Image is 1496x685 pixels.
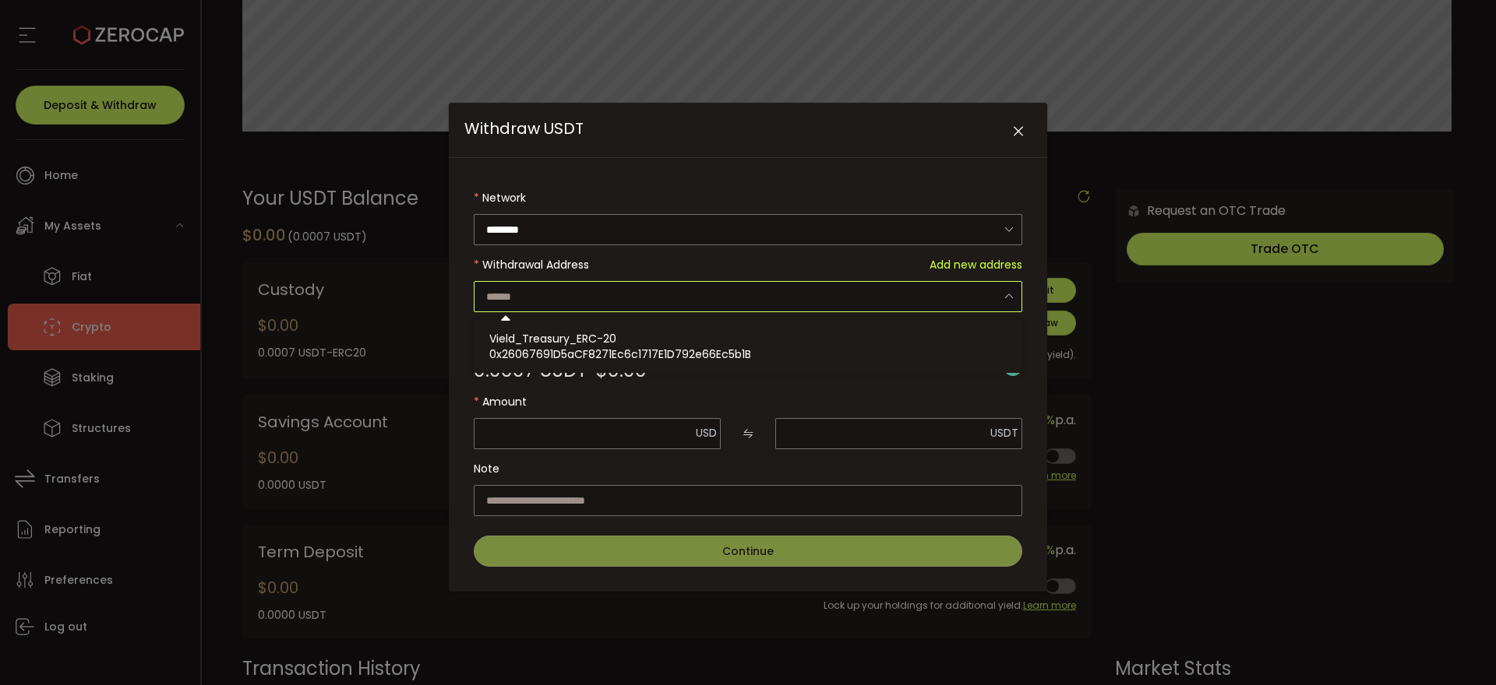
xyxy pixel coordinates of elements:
div: Withdraw USDT [449,103,1047,592]
span: Withdrawal Address [482,257,589,272]
button: Continue [474,536,1022,567]
span: Add new address [930,249,1022,280]
span: Continue [722,543,774,559]
label: Network [474,182,1022,213]
button: Close [1004,118,1032,146]
iframe: Chat Widget [1418,610,1496,685]
span: USDT [990,425,1018,441]
label: Note [474,453,1022,484]
label: Amount [474,386,1022,417]
span: Vield_Treasury_ERC-20 [489,331,616,346]
div: ~ [474,361,647,380]
span: Withdraw USDT [464,118,584,139]
span: 0.0007 USDT [474,361,587,380]
span: USD [696,425,717,441]
span: $0.00 [596,361,647,380]
span: 0x26067691D5aCF8271Ec6c1717E1D792e66Ec5b1B [489,346,751,362]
